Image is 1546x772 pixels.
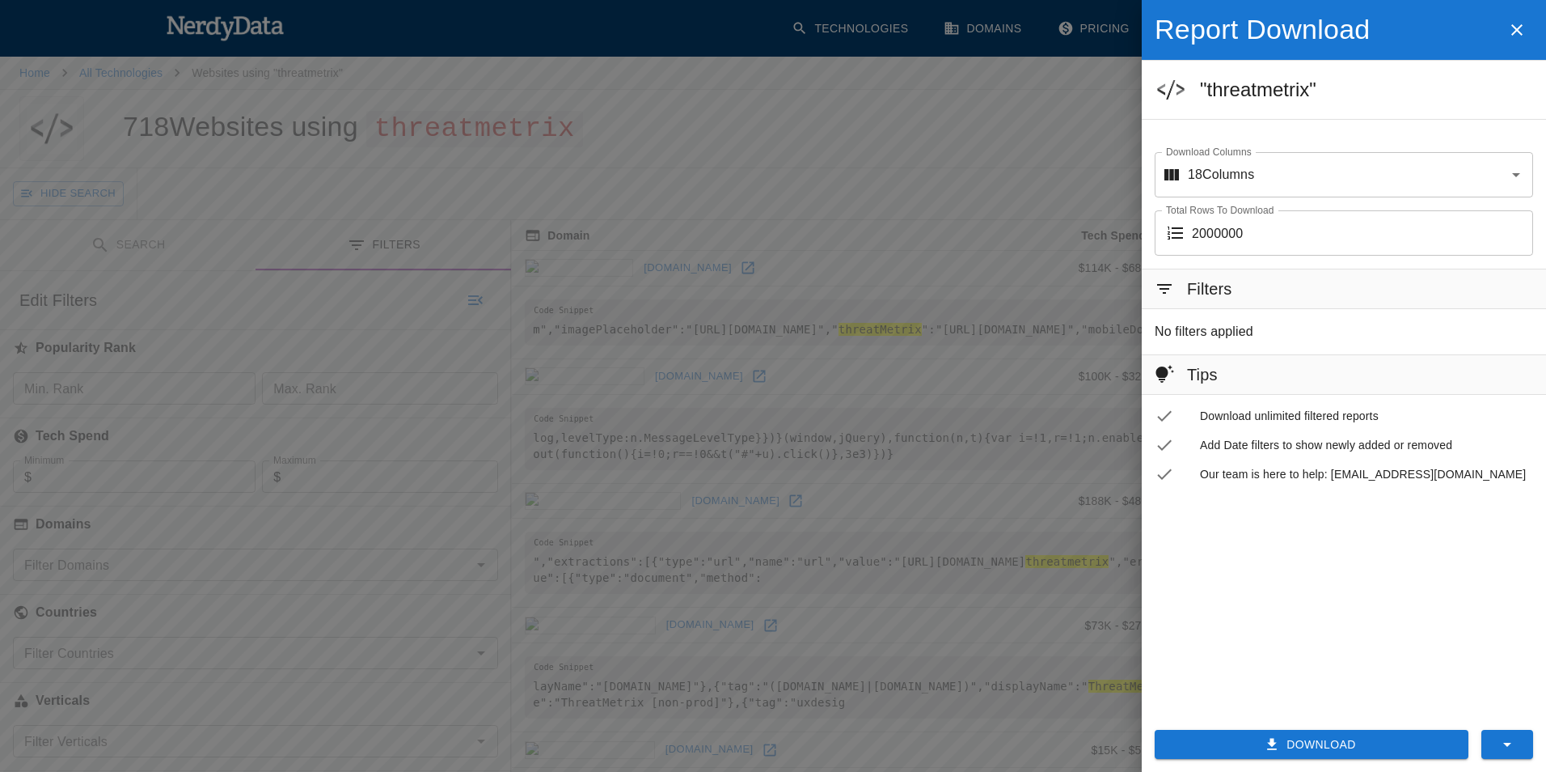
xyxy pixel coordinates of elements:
[1155,730,1468,760] button: Download
[1465,657,1527,719] iframe: Drift Widget Chat Controller
[1187,276,1232,302] h6: Filters
[1155,322,1253,341] p: No filters applied
[1505,163,1527,186] button: Open
[1200,408,1533,424] span: Download unlimited filtered reports
[1166,145,1252,159] label: Download Columns
[1166,203,1274,217] label: Total Rows To Download
[1188,165,1254,185] p: 18 Columns
[1155,74,1187,106] img: 0.jpg
[1200,77,1533,103] h5: "threatmetrix"
[1187,362,1218,388] h6: Tips
[1200,437,1533,453] span: Add Date filters to show newly added or removed
[1200,466,1533,482] span: Our team is here to help: [EMAIL_ADDRESS][DOMAIN_NAME]
[1155,13,1501,47] h4: Report Download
